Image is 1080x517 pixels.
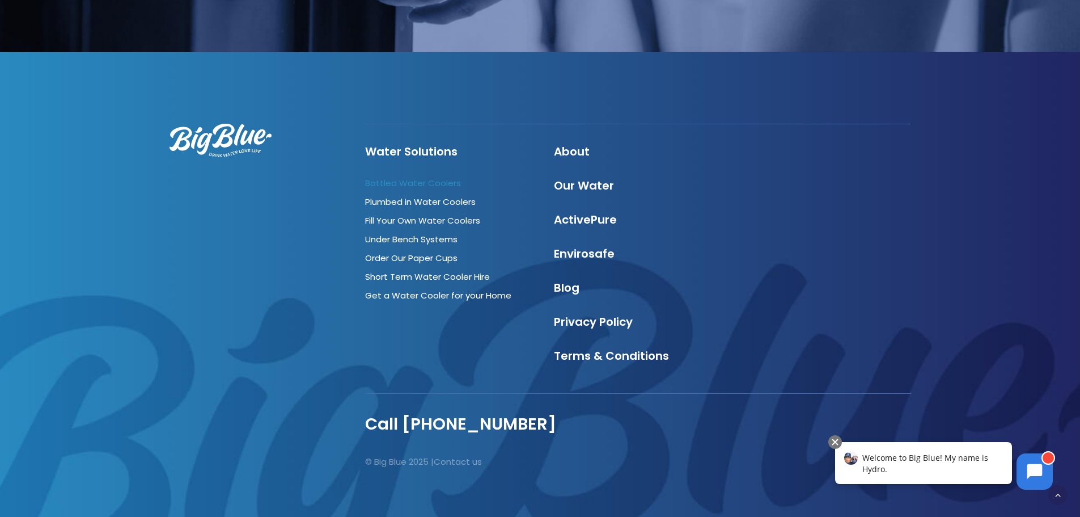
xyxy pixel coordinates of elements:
[554,280,579,296] a: Blog
[554,246,615,262] a: Envirosafe
[365,289,511,301] a: Get a Water Cooler for your Home
[365,233,458,245] a: Under Bench Systems
[365,413,556,435] a: Call [PHONE_NUMBER]
[434,456,482,468] a: Contact us
[554,314,633,330] a: Privacy Policy
[365,271,490,283] a: Short Term Water Cooler Hire
[365,252,458,264] a: Order Our Paper Cups
[365,177,461,189] a: Bottled Water Coolers
[554,212,617,228] a: ActivePure
[365,215,480,226] a: Fill Your Own Water Coolers
[823,433,1064,501] iframe: Chatbot
[554,144,590,159] a: About
[554,348,669,364] a: Terms & Conditions
[554,178,614,194] a: Our Water
[365,455,628,469] p: © Big Blue 2025 |
[365,145,533,158] h4: Water Solutions
[365,196,476,208] a: Plumbed in Water Coolers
